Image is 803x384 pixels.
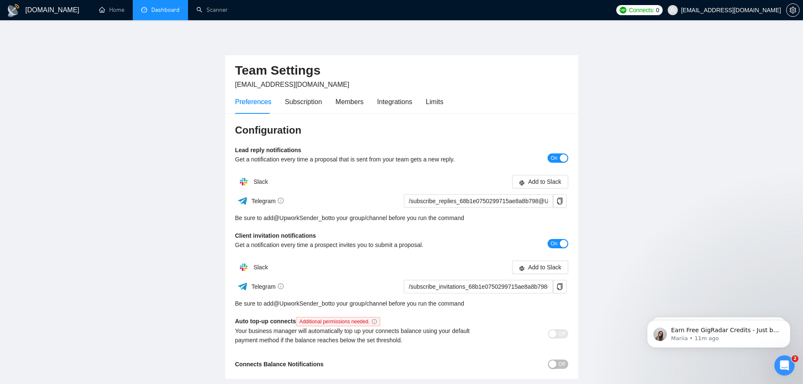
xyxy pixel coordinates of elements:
span: slack [519,180,525,186]
button: slackAdd to Slack [512,260,568,274]
a: setting [786,7,800,13]
span: Telegram [251,198,284,204]
div: Members [336,97,364,107]
img: hpQkSZIkSZIkSZIkSZIkSZIkSZIkSZIkSZIkSZIkSZIkSZIkSZIkSZIkSZIkSZIkSZIkSZIkSZIkSZIkSZIkSZIkSZIkSZIkS... [235,259,252,276]
span: Slack [253,178,268,185]
div: Your business manager will automatically top up your connects balance using your default payment ... [235,326,485,345]
b: Client invitation notifications [235,232,316,239]
div: Integrations [377,97,413,107]
a: homeHome [99,6,124,13]
div: Get a notification every time a proposal that is sent from your team gets a new reply. [235,155,485,164]
button: slackAdd to Slack [512,175,568,188]
a: searchScanner [196,6,228,13]
div: Get a notification every time a prospect invites you to submit a proposal. [235,240,485,250]
div: Limits [426,97,443,107]
span: Off [559,360,565,369]
b: Lead reply notifications [235,147,301,153]
iframe: Intercom notifications message [634,302,803,361]
span: copy [553,198,566,204]
button: copy [553,280,567,293]
span: Off [559,329,565,338]
span: Additional permissions needed. [296,317,380,326]
span: copy [553,283,566,290]
img: upwork-logo.png [620,7,626,13]
span: Telegram [251,283,284,290]
b: Auto top-up connects [235,318,384,325]
span: 2 [792,355,798,362]
b: Connects Balance Notifications [235,361,324,368]
a: dashboardDashboard [141,6,180,13]
img: logo [7,4,20,17]
span: slack [519,265,525,271]
div: Preferences [235,97,271,107]
h3: Configuration [235,124,568,137]
button: copy [553,194,567,208]
span: info-circle [278,283,284,289]
span: Slack [253,264,268,271]
img: hpQkSZIkSZIkSZIkSZIkSZIkSZIkSZIkSZIkSZIkSZIkSZIkSZIkSZIkSZIkSZIkSZIkSZIkSZIkSZIkSZIkSZIkSZIkSZIkS... [235,173,252,190]
span: On [551,239,557,248]
span: 0 [656,5,659,15]
div: Be sure to add to your group/channel before you run the command [235,299,568,308]
span: info-circle [278,198,284,204]
div: Subscription [285,97,322,107]
a: @UpworkSender_bot [274,299,330,308]
span: On [551,153,557,163]
div: Be sure to add to your group/channel before you run the command [235,213,568,223]
span: Add to Slack [528,263,561,272]
button: setting [786,3,800,17]
img: ww3wtPAAAAAElFTkSuQmCC [237,196,248,206]
span: Add to Slack [528,177,561,186]
iframe: Intercom live chat [774,355,795,376]
span: info-circle [372,319,377,324]
a: @UpworkSender_bot [274,213,330,223]
span: Connects: [629,5,654,15]
span: [EMAIL_ADDRESS][DOMAIN_NAME] [235,81,349,88]
span: user [670,7,676,13]
img: ww3wtPAAAAAElFTkSuQmCC [237,281,248,292]
h2: Team Settings [235,62,568,79]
